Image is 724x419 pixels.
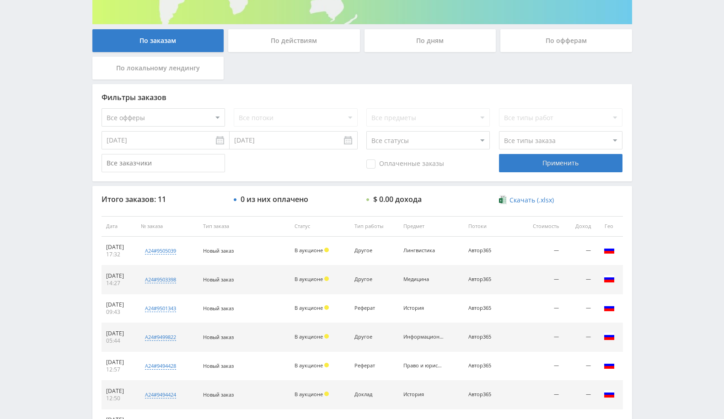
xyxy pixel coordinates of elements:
[295,391,323,398] span: В аукционе
[203,334,234,340] span: Новый заказ
[350,216,399,237] th: Тип работы
[604,273,615,284] img: rus.png
[106,308,132,316] div: 09:43
[563,381,595,409] td: —
[241,195,308,203] div: 0 из них оплачено
[324,248,329,252] span: Холд
[354,248,394,254] div: Другое
[228,29,360,52] div: По действиям
[295,304,323,311] span: В аукционе
[563,265,595,294] td: —
[518,323,563,352] td: —
[518,237,563,265] td: —
[145,391,176,398] div: a24#9494424
[106,387,132,395] div: [DATE]
[500,29,632,52] div: По офферам
[468,305,509,311] div: Автор365
[106,330,132,337] div: [DATE]
[563,323,595,352] td: —
[324,334,329,339] span: Холд
[518,265,563,294] td: —
[373,195,422,203] div: $ 0.00 дохода
[365,29,496,52] div: По дням
[92,57,224,80] div: По локальному лендингу
[295,333,323,340] span: В аукционе
[145,247,176,255] div: a24#9505039
[468,276,509,282] div: Автор365
[106,244,132,251] div: [DATE]
[403,276,445,282] div: Медицина
[324,276,329,281] span: Холд
[290,216,349,237] th: Статус
[468,248,509,254] div: Автор365
[604,388,615,399] img: rus.png
[604,302,615,313] img: rus.png
[563,294,595,323] td: —
[106,251,132,258] div: 17:32
[203,391,234,398] span: Новый заказ
[403,363,445,369] div: Право и юриспруденция
[595,216,623,237] th: Гео
[468,363,509,369] div: Автор365
[145,334,176,341] div: a24#9499822
[354,276,394,282] div: Другое
[403,334,445,340] div: Информационная безопасность
[203,305,234,312] span: Новый заказ
[509,196,554,204] span: Скачать (.xlsx)
[145,305,176,312] div: a24#9501343
[604,360,615,371] img: rus.png
[106,359,132,366] div: [DATE]
[563,216,595,237] th: Доход
[468,392,509,398] div: Автор365
[145,276,176,283] div: a24#9503398
[106,395,132,402] div: 12:50
[354,363,394,369] div: Реферат
[354,334,394,340] div: Другое
[106,280,132,287] div: 14:27
[106,301,132,308] div: [DATE]
[563,237,595,265] td: —
[499,195,507,204] img: xlsx
[354,305,394,311] div: Реферат
[403,248,445,254] div: Лингвистика
[518,216,563,237] th: Стоимость
[499,196,554,205] a: Скачать (.xlsx)
[366,159,444,169] span: Оплаченные заказы
[399,216,464,237] th: Предмет
[92,29,224,52] div: По заказам
[102,195,225,203] div: Итого заказов: 11
[106,366,132,373] div: 12:57
[403,392,445,398] div: История
[468,334,509,340] div: Автор365
[604,244,615,255] img: rus.png
[604,331,615,342] img: rus.png
[198,216,290,237] th: Тип заказа
[295,247,323,254] span: В аукционе
[354,392,394,398] div: Доклад
[464,216,518,237] th: Потоки
[145,362,176,370] div: a24#9494428
[295,362,323,369] span: В аукционе
[203,276,234,283] span: Новый заказ
[518,294,563,323] td: —
[324,392,329,396] span: Холд
[106,337,132,345] div: 05:44
[102,216,136,237] th: Дата
[102,93,623,101] div: Фильтры заказов
[102,154,225,172] input: Все заказчики
[499,154,622,172] div: Применить
[563,352,595,381] td: —
[518,352,563,381] td: —
[203,362,234,369] span: Новый заказ
[136,216,199,237] th: № заказа
[324,305,329,310] span: Холд
[203,247,234,254] span: Новый заказ
[518,381,563,409] td: —
[295,276,323,282] span: В аукционе
[403,305,445,311] div: История
[324,363,329,367] span: Холд
[106,272,132,280] div: [DATE]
